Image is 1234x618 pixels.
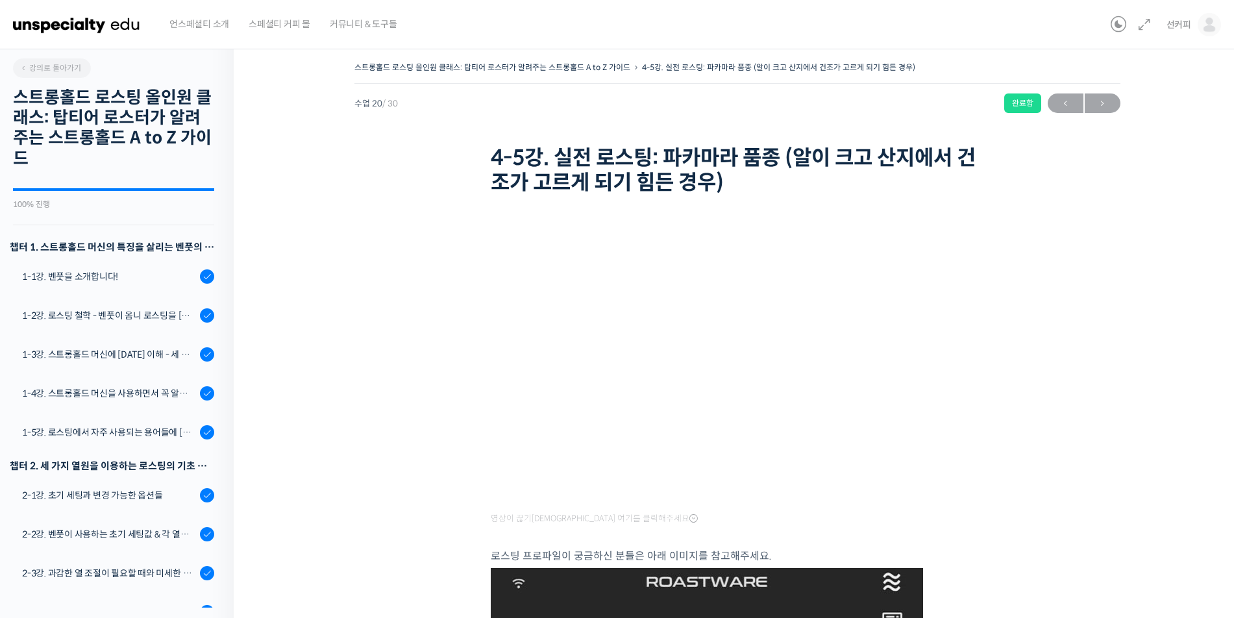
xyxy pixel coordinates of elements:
[1166,19,1191,31] span: 선커피
[22,527,196,541] div: 2-2강. 벤풋이 사용하는 초기 세팅값 & 각 열원이 하는 역할
[13,58,91,78] a: 강의로 돌아가기
[491,513,698,524] span: 영상이 끊기[DEMOGRAPHIC_DATA] 여기를 클릭해주세요
[1085,93,1120,113] a: 다음→
[22,308,196,323] div: 1-2강. 로스팅 철학 - 벤풋이 옴니 로스팅을 [DATE] 않는 이유
[13,88,214,169] h2: 스트롱홀드 로스팅 올인원 클래스: 탑티어 로스터가 알려주는 스트롱홀드 A to Z 가이드
[22,386,196,401] div: 1-4강. 스트롱홀드 머신을 사용하면서 꼭 알고 있어야 할 유의사항
[1048,93,1083,113] a: ←이전
[642,62,915,72] a: 4-5강. 실전 로스팅: 파카마라 품종 (알이 크고 산지에서 건조가 고르게 되기 힘든 경우)
[22,269,196,284] div: 1-1강. 벤풋을 소개합니다!
[10,238,214,256] h3: 챕터 1. 스트롱홀드 머신의 특징을 살리는 벤풋의 로스팅 방식
[491,547,984,565] p: 로스팅 프로파일이 궁금하신 분들은 아래 이미지를 참고해주세요.
[13,201,214,208] div: 100% 진행
[382,98,398,109] span: / 30
[22,566,196,580] div: 2-3강. 과감한 열 조절이 필요할 때와 미세한 열 조절이 필요할 때
[491,145,984,195] h1: 4-5강. 실전 로스팅: 파카마라 품종 (알이 크고 산지에서 건조가 고르게 되기 힘든 경우)
[1085,95,1120,112] span: →
[354,99,398,108] span: 수업 20
[22,347,196,362] div: 1-3강. 스트롱홀드 머신에 [DATE] 이해 - 세 가지 열원이 만들어내는 변화
[10,457,214,475] div: 챕터 2. 세 가지 열원을 이용하는 로스팅의 기초 설계
[19,63,81,73] span: 강의로 돌아가기
[354,62,630,72] a: 스트롱홀드 로스팅 올인원 클래스: 탑티어 로스터가 알려주는 스트롱홀드 A to Z 가이드
[22,488,196,502] div: 2-1강. 초기 세팅과 변경 가능한 옵션들
[22,425,196,439] div: 1-5강. 로스팅에서 자주 사용되는 용어들에 [DATE] 이해
[1048,95,1083,112] span: ←
[1004,93,1041,113] div: 완료함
